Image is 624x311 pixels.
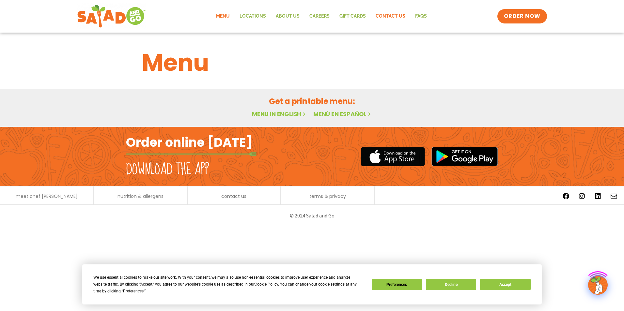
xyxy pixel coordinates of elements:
[252,110,307,118] a: Menu in English
[309,194,346,199] a: terms & privacy
[123,289,144,293] span: Preferences
[126,152,257,156] img: fork
[410,9,432,24] a: FAQs
[361,146,425,167] img: appstore
[129,211,495,220] p: © 2024 Salad and Go
[480,279,530,290] button: Accept
[372,279,422,290] button: Preferences
[426,279,476,290] button: Decline
[431,147,498,166] img: google_play
[142,96,482,107] h2: Get a printable menu:
[77,3,146,29] img: new-SAG-logo-768×292
[117,194,164,199] a: nutrition & allergens
[211,9,235,24] a: Menu
[235,9,271,24] a: Locations
[211,9,432,24] nav: Menu
[371,9,410,24] a: Contact Us
[304,9,335,24] a: Careers
[504,12,540,20] span: ORDER NOW
[126,160,209,179] h2: Download the app
[255,282,278,287] span: Cookie Policy
[16,194,78,199] a: meet chef [PERSON_NAME]
[335,9,371,24] a: GIFT CARDS
[93,274,364,295] div: We use essential cookies to make our site work. With your consent, we may also use non-essential ...
[271,9,304,24] a: About Us
[313,110,372,118] a: Menú en español
[126,134,252,150] h2: Order online [DATE]
[82,264,542,304] div: Cookie Consent Prompt
[142,45,482,80] h1: Menu
[221,194,246,199] a: contact us
[497,9,547,23] a: ORDER NOW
